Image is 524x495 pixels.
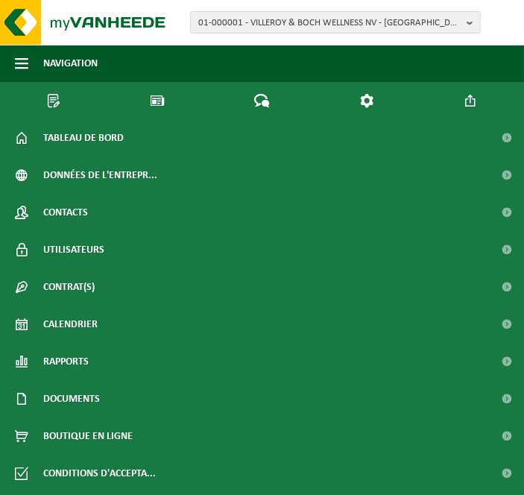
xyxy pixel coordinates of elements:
span: Navigation [43,45,98,82]
span: Contrat(s) [43,268,95,306]
span: Contacts [43,194,88,231]
span: Calendrier [43,306,98,343]
span: Conditions d'accepta... [43,455,156,492]
span: Tableau de bord [43,119,124,157]
span: Données de l'entrepr... [43,157,157,194]
span: 01-000001 - VILLEROY & BOCH WELLNESS NV - [GEOGRAPHIC_DATA] [198,12,461,34]
span: Boutique en ligne [43,417,133,455]
span: Rapports [43,343,89,380]
span: Documents [43,380,100,417]
button: 01-000001 - VILLEROY & BOCH WELLNESS NV - [GEOGRAPHIC_DATA] [190,11,481,34]
span: Utilisateurs [43,231,104,268]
